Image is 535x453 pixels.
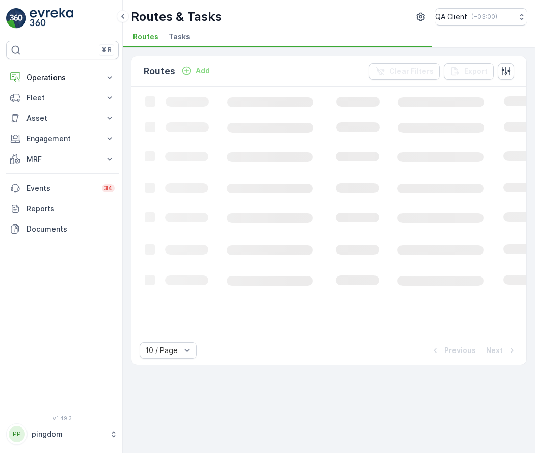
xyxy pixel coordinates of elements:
[369,63,440,80] button: Clear Filters
[30,8,73,29] img: logo_light-DOdMpM7g.png
[26,72,98,83] p: Operations
[104,184,113,192] p: 34
[196,66,210,76] p: Add
[6,178,119,198] a: Events34
[26,204,115,214] p: Reports
[6,108,119,129] button: Asset
[471,13,497,21] p: ( +03:00 )
[32,429,104,439] p: pingdom
[26,93,98,103] p: Fleet
[6,415,119,421] span: v 1.49.3
[177,65,214,77] button: Add
[486,345,503,356] p: Next
[101,46,112,54] p: ⌘B
[6,67,119,88] button: Operations
[6,149,119,169] button: MRF
[485,344,518,357] button: Next
[133,32,158,42] span: Routes
[6,219,119,239] a: Documents
[26,134,98,144] p: Engagement
[6,8,26,29] img: logo
[435,12,467,22] p: QA Client
[464,66,488,77] p: Export
[9,426,25,442] div: PP
[435,8,527,26] button: QA Client(+03:00)
[26,224,115,234] p: Documents
[429,344,477,357] button: Previous
[26,113,98,123] p: Asset
[444,345,476,356] p: Previous
[169,32,190,42] span: Tasks
[6,198,119,219] a: Reports
[444,63,494,80] button: Export
[131,9,222,25] p: Routes & Tasks
[26,154,98,164] p: MRF
[389,66,434,77] p: Clear Filters
[144,64,175,79] p: Routes
[6,88,119,108] button: Fleet
[6,129,119,149] button: Engagement
[6,423,119,445] button: PPpingdom
[26,183,96,193] p: Events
